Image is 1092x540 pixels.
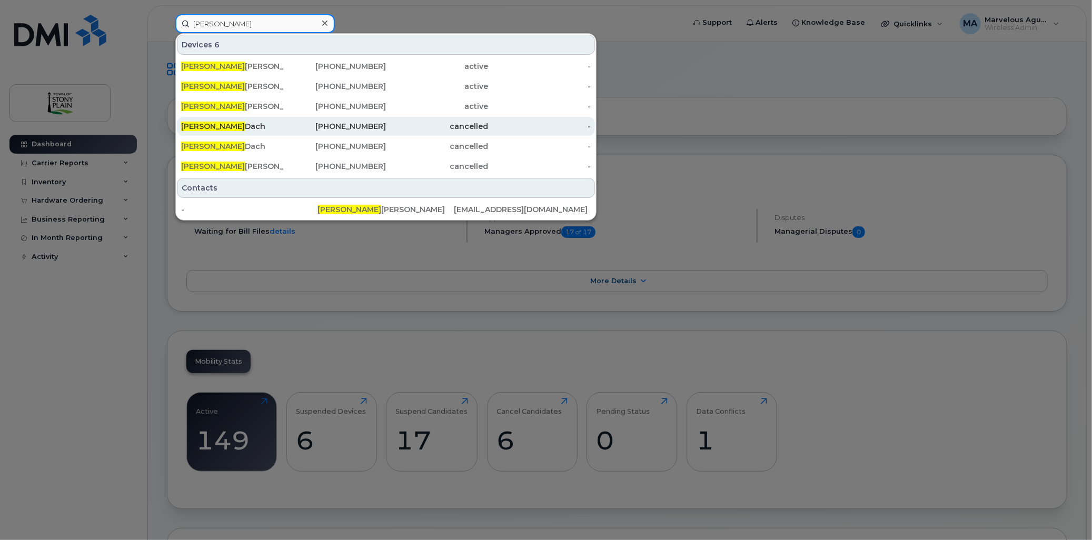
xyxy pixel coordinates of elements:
[386,141,489,152] div: cancelled
[181,82,245,91] span: [PERSON_NAME]
[214,39,220,50] span: 6
[317,205,381,214] span: [PERSON_NAME]
[181,61,284,72] div: [PERSON_NAME]
[181,102,245,111] span: [PERSON_NAME]
[284,101,386,112] div: [PHONE_NUMBER]
[181,162,245,171] span: [PERSON_NAME]
[177,57,595,76] a: [PERSON_NAME][PERSON_NAME][PHONE_NUMBER]active-
[284,81,386,92] div: [PHONE_NUMBER]
[177,157,595,176] a: [PERSON_NAME][PERSON_NAME][PHONE_NUMBER]cancelled-
[489,161,591,172] div: -
[386,101,489,112] div: active
[177,97,595,116] a: [PERSON_NAME][PERSON_NAME] (New)[PHONE_NUMBER]active-
[284,61,386,72] div: [PHONE_NUMBER]
[284,161,386,172] div: [PHONE_NUMBER]
[181,62,245,71] span: [PERSON_NAME]
[181,141,284,152] div: Dach
[177,35,595,55] div: Devices
[181,122,245,131] span: [PERSON_NAME]
[386,161,489,172] div: cancelled
[177,137,595,156] a: [PERSON_NAME]Dach[PHONE_NUMBER]cancelled-
[386,121,489,132] div: cancelled
[454,204,591,215] div: [EMAIL_ADDRESS][DOMAIN_NAME]
[177,200,595,219] a: -[PERSON_NAME][PERSON_NAME][EMAIL_ADDRESS][DOMAIN_NAME]
[177,77,595,96] a: [PERSON_NAME][PERSON_NAME][PHONE_NUMBER]active-
[181,142,245,151] span: [PERSON_NAME]
[181,81,284,92] div: [PERSON_NAME]
[386,81,489,92] div: active
[386,61,489,72] div: active
[489,81,591,92] div: -
[284,141,386,152] div: [PHONE_NUMBER]
[181,204,317,215] div: -
[317,204,454,215] div: [PERSON_NAME]
[177,117,595,136] a: [PERSON_NAME]Dach[PHONE_NUMBER]cancelled-
[489,61,591,72] div: -
[181,121,284,132] div: Dach
[489,141,591,152] div: -
[181,101,284,112] div: [PERSON_NAME] (New)
[177,178,595,198] div: Contacts
[181,161,284,172] div: [PERSON_NAME]
[489,121,591,132] div: -
[489,101,591,112] div: -
[284,121,386,132] div: [PHONE_NUMBER]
